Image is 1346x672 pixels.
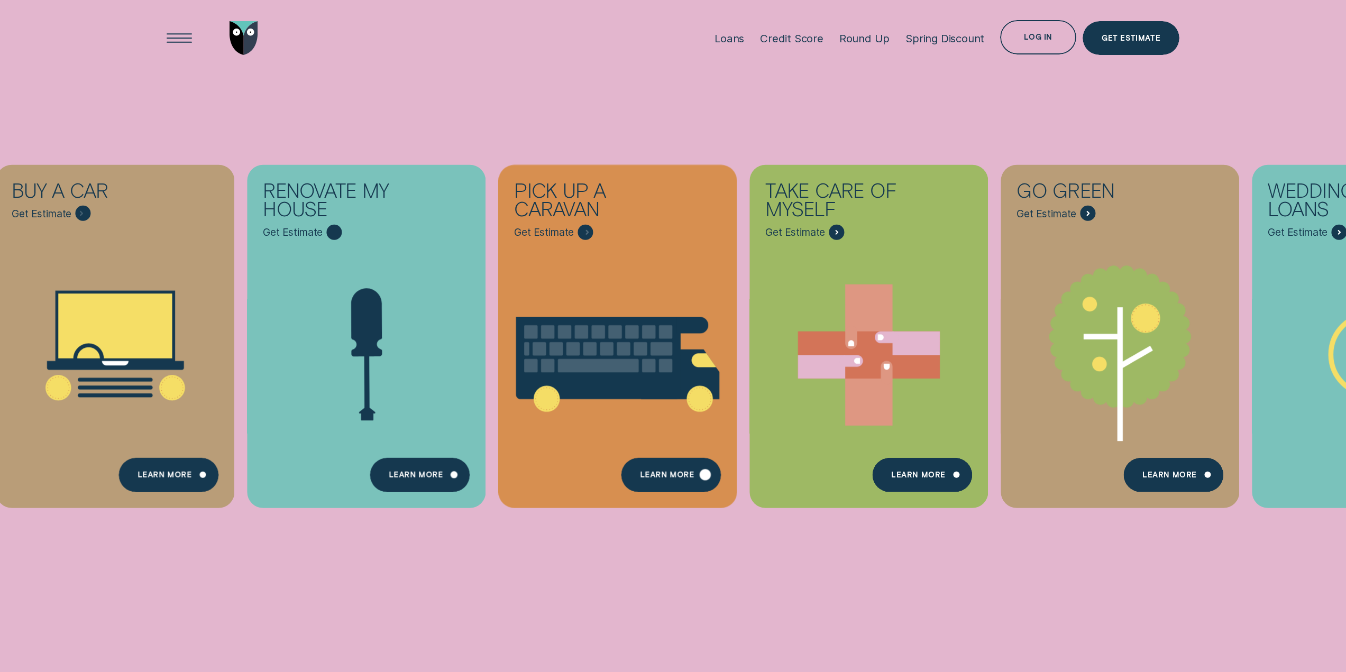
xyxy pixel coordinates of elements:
a: Go green - Learn more [1001,164,1239,498]
div: Take care of myself [765,180,918,224]
a: Learn more [1123,458,1223,492]
img: Wisr [230,21,258,56]
span: Get Estimate [765,226,825,238]
a: Learn More [621,458,721,492]
a: Learn more [872,458,972,492]
a: Get Estimate [1083,21,1179,56]
a: Pick up a caravan - Learn more [498,164,737,498]
a: Learn More [118,458,218,492]
div: Credit Score [760,32,823,45]
a: Take care of myself - Learn more [749,164,988,498]
span: Get Estimate [263,226,323,238]
div: Round Up [839,32,890,45]
div: Go green [1017,180,1169,206]
div: Pick up a caravan [514,180,666,224]
span: Get Estimate [12,207,71,220]
span: Get Estimate [1268,226,1327,238]
div: Spring Discount [905,32,984,45]
button: Log in [1000,20,1076,54]
div: Loans [715,32,744,45]
span: Get Estimate [514,226,574,238]
button: Open Menu [162,21,197,56]
div: Renovate My House [263,180,415,224]
a: Renovate My House - Learn more [247,164,486,498]
div: Buy a car [12,180,164,206]
span: Get Estimate [1017,207,1076,220]
a: Learn more [370,458,470,492]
